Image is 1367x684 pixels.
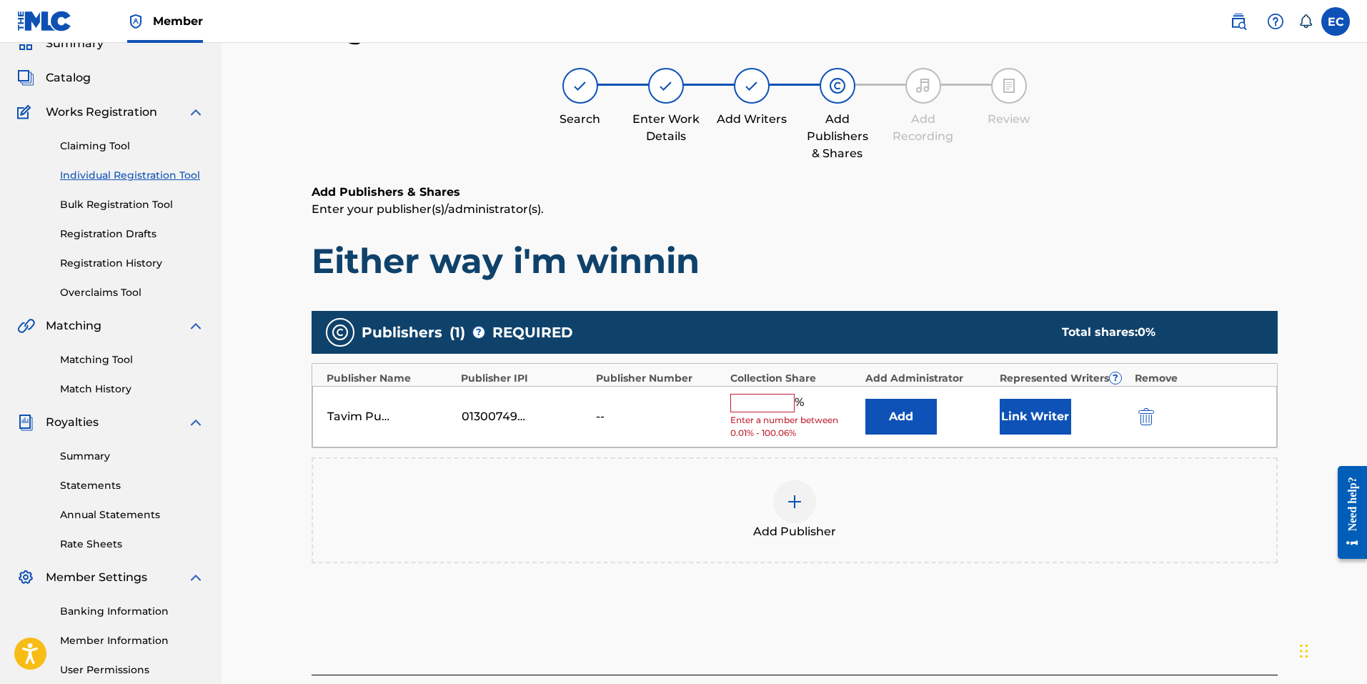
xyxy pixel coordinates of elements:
img: Summary [17,35,34,52]
span: 0 % [1138,325,1155,339]
div: Publisher Number [596,371,724,386]
img: Catalog [17,69,34,86]
a: Annual Statements [60,507,204,522]
img: step indicator icon for Add Writers [743,77,760,94]
img: step indicator icon for Add Recording [915,77,932,94]
img: add [786,493,803,510]
div: Notifications [1298,14,1313,29]
span: Summary [46,35,104,52]
div: Search [545,111,616,128]
a: Registration History [60,256,204,271]
span: Matching [46,317,101,334]
span: Enter a number between 0.01% - 100.06% [730,414,858,440]
img: expand [187,104,204,121]
img: expand [187,317,204,334]
a: Summary [60,449,204,464]
img: publishers [332,324,349,341]
iframe: Chat Widget [1296,615,1367,684]
a: Match History [60,382,204,397]
img: help [1267,13,1284,30]
a: Matching Tool [60,352,204,367]
img: expand [187,569,204,586]
a: User Permissions [60,663,204,678]
img: step indicator icon for Enter Work Details [657,77,675,94]
a: Bulk Registration Tool [60,197,204,212]
img: step indicator icon for Search [572,77,589,94]
div: Add Administrator [865,371,993,386]
span: REQUIRED [492,322,573,343]
a: CatalogCatalog [17,69,91,86]
h6: Add Publishers & Shares [312,184,1278,201]
a: Statements [60,478,204,493]
a: Registration Drafts [60,227,204,242]
span: Add Publisher [753,523,836,540]
p: Enter your publisher(s)/administrator(s). [312,201,1278,218]
div: Drag [1300,630,1308,673]
a: Member Information [60,633,204,648]
div: Add Publishers & Shares [802,111,873,162]
img: Top Rightsholder [127,13,144,30]
div: Add Writers [716,111,787,128]
a: Claiming Tool [60,139,204,154]
span: Member Settings [46,569,147,586]
div: Publisher IPI [461,371,589,386]
div: Remove [1135,371,1263,386]
span: Publishers [362,322,442,343]
a: SummarySummary [17,35,104,52]
span: Catalog [46,69,91,86]
div: Publisher Name [327,371,454,386]
img: Works Registration [17,104,36,121]
img: Royalties [17,414,34,431]
div: Add Recording [888,111,959,145]
img: Member Settings [17,569,34,586]
a: Banking Information [60,604,204,619]
div: Collection Share [730,371,858,386]
img: expand [187,414,204,431]
img: step indicator icon for Add Publishers & Shares [829,77,846,94]
span: Royalties [46,414,99,431]
img: MLC Logo [17,11,72,31]
span: % [795,394,807,412]
div: Total shares: [1062,324,1249,341]
span: Works Registration [46,104,157,121]
span: Member [153,13,203,29]
img: step indicator icon for Review [1000,77,1018,94]
img: search [1230,13,1247,30]
div: Review [973,111,1045,128]
a: Overclaims Tool [60,285,204,300]
span: ( 1 ) [449,322,465,343]
iframe: Resource Center [1327,455,1367,570]
div: Help [1261,7,1290,36]
img: Matching [17,317,35,334]
span: ? [473,327,484,338]
a: Rate Sheets [60,537,204,552]
span: ? [1110,372,1121,384]
div: Enter Work Details [630,111,702,145]
img: 12a2ab48e56ec057fbd8.svg [1138,408,1154,425]
div: Represented Writers [1000,371,1128,386]
h1: Either way i'm winnin [312,239,1278,282]
a: Individual Registration Tool [60,168,204,183]
button: Add [865,399,937,435]
button: Link Writer [1000,399,1071,435]
div: User Menu [1321,7,1350,36]
a: Public Search [1224,7,1253,36]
